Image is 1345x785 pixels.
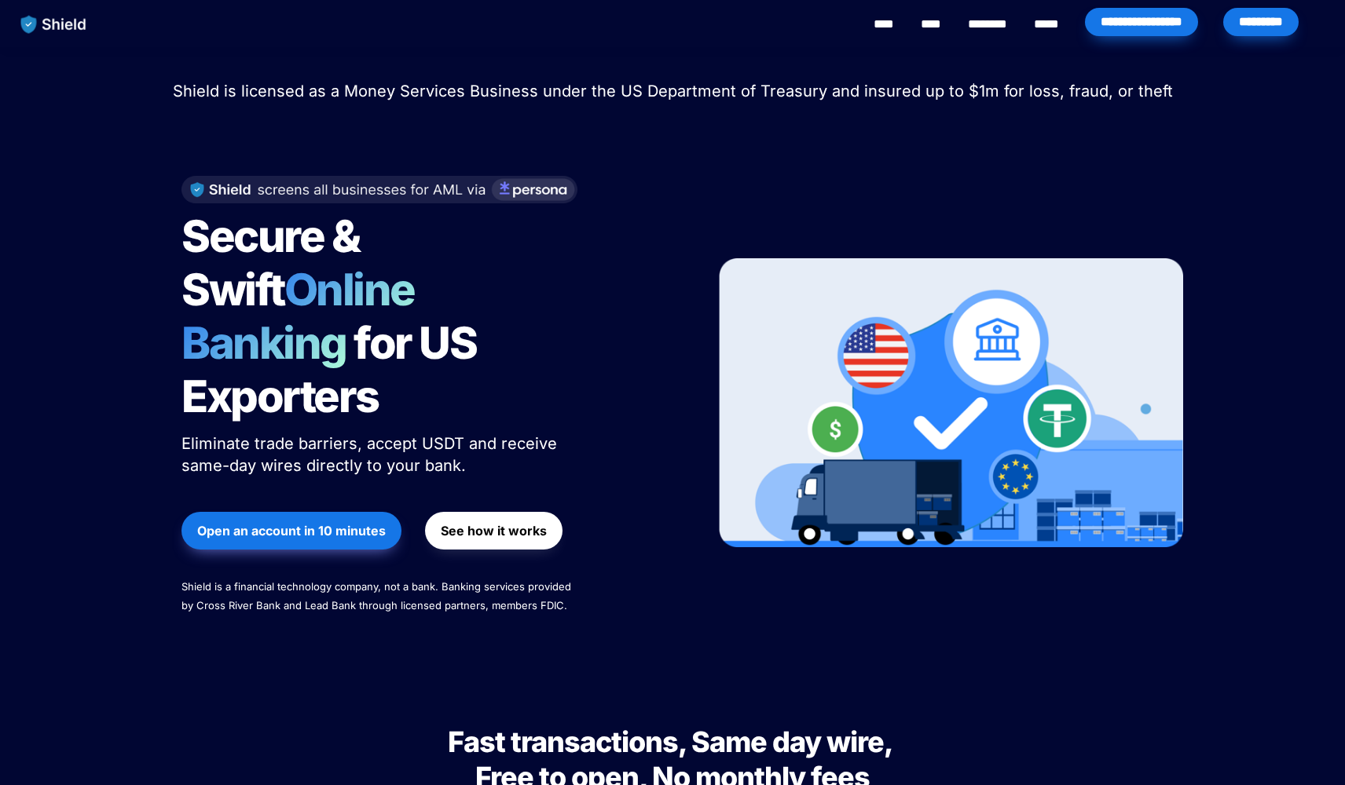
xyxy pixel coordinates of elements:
strong: See how it works [441,523,547,539]
span: Shield is licensed as a Money Services Business under the US Department of Treasury and insured u... [173,82,1173,100]
span: Shield is a financial technology company, not a bank. Banking services provided by Cross River Ba... [181,580,574,612]
span: for US Exporters [181,316,484,423]
img: website logo [13,8,94,41]
span: Eliminate trade barriers, accept USDT and receive same-day wires directly to your bank. [181,434,562,475]
span: Secure & Swift [181,210,367,316]
button: See how it works [425,512,563,549]
span: Online Banking [181,263,431,370]
a: See how it works [425,504,563,557]
strong: Open an account in 10 minutes [197,523,386,539]
a: Open an account in 10 minutes [181,504,401,557]
button: Open an account in 10 minutes [181,512,401,549]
